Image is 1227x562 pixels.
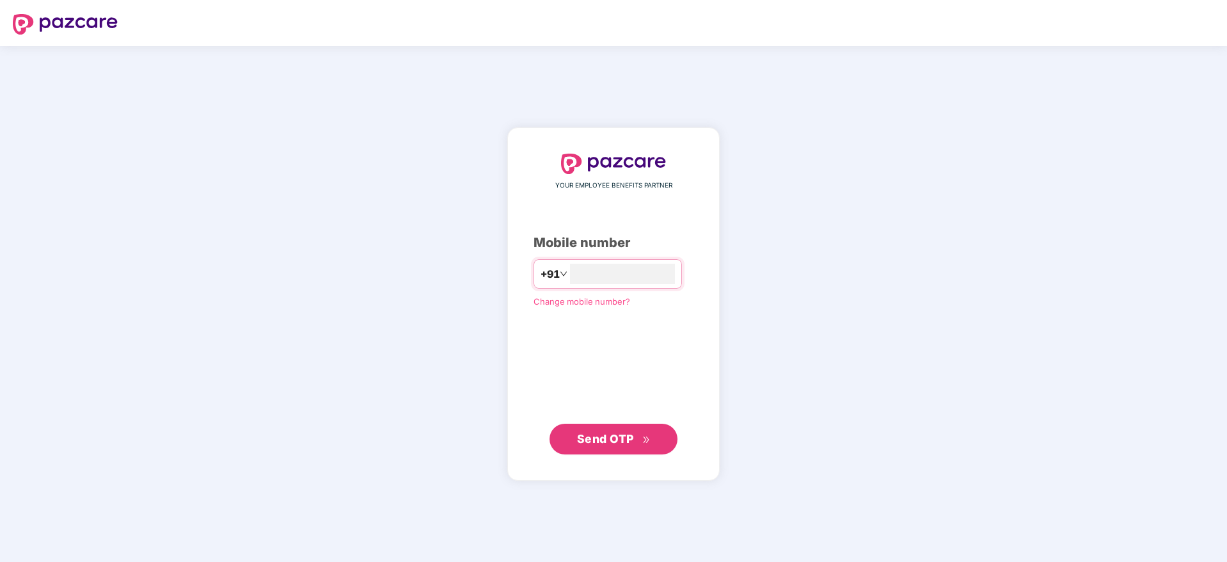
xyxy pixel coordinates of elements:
[555,181,672,191] span: YOUR EMPLOYEE BENEFITS PARTNER
[534,296,630,307] a: Change mobile number?
[13,14,118,35] img: logo
[550,424,677,454] button: Send OTPdouble-right
[541,266,560,282] span: +91
[534,233,693,253] div: Mobile number
[577,432,634,446] span: Send OTP
[642,436,651,444] span: double-right
[560,270,567,278] span: down
[561,154,666,174] img: logo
